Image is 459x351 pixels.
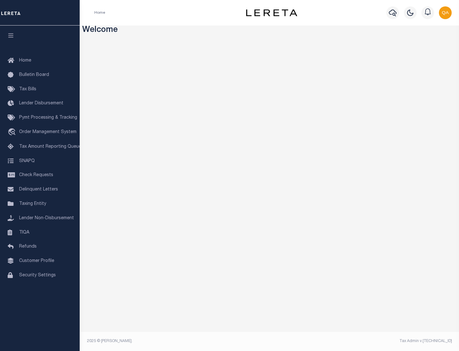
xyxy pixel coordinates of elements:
span: Customer Profile [19,259,54,263]
span: Lender Non-Disbursement [19,216,74,220]
span: Security Settings [19,273,56,278]
span: Tax Bills [19,87,36,92]
div: 2025 © [PERSON_NAME]. [82,338,270,344]
span: Tax Amount Reporting Queue [19,145,81,149]
span: TIQA [19,230,29,235]
span: Order Management System [19,130,76,134]
span: SNAPQ [19,159,35,163]
span: Bulletin Board [19,73,49,77]
i: travel_explore [8,128,18,137]
span: Home [19,58,31,63]
span: Lender Disbursement [19,101,63,106]
span: Check Requests [19,173,53,177]
div: Tax Admin v.[TECHNICAL_ID] [274,338,452,344]
img: svg+xml;base64,PHN2ZyB4bWxucz0iaHR0cDovL3d3dy53My5vcmcvMjAwMC9zdmciIHBvaW50ZXItZXZlbnRzPSJub25lIi... [439,6,452,19]
h3: Welcome [82,26,457,35]
span: Pymt Processing & Tracking [19,116,77,120]
li: Home [94,10,105,16]
img: logo-dark.svg [246,9,297,16]
span: Delinquent Letters [19,187,58,192]
span: Refunds [19,244,37,249]
span: Taxing Entity [19,202,46,206]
